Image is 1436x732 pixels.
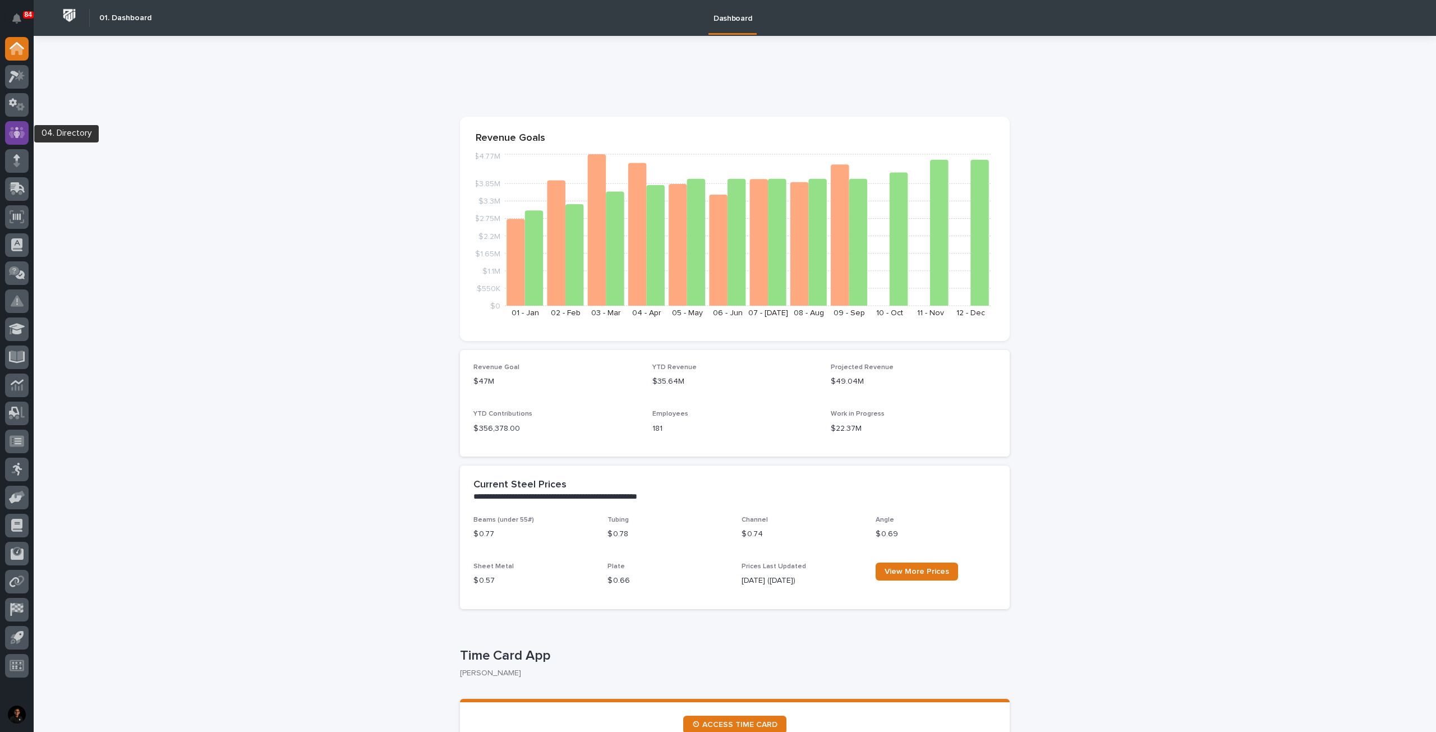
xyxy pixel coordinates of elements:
[477,284,500,292] tspan: $550K
[473,423,639,435] p: $ 356,378.00
[742,563,806,570] span: Prices Last Updated
[460,648,1005,664] p: Time Card App
[672,309,703,317] text: 05 - May
[476,132,994,145] p: Revenue Goals
[652,364,697,371] span: YTD Revenue
[607,528,728,540] p: $ 0.78
[473,517,534,523] span: Beams (under 55#)
[475,215,500,223] tspan: $2.75M
[474,180,500,188] tspan: $3.85M
[25,11,32,19] p: 84
[478,197,500,205] tspan: $3.3M
[713,309,743,317] text: 06 - Jun
[460,669,1001,678] p: [PERSON_NAME]
[5,703,29,726] button: users-avatar
[473,411,532,417] span: YTD Contributions
[831,411,885,417] span: Work in Progress
[917,309,944,317] text: 11 - Nov
[632,309,661,317] text: 04 - Apr
[473,364,519,371] span: Revenue Goal
[607,563,625,570] span: Plate
[742,528,862,540] p: $ 0.74
[831,376,996,388] p: $49.04M
[876,309,903,317] text: 10 - Oct
[551,309,581,317] text: 02 - Feb
[473,575,594,587] p: $ 0.57
[14,13,29,31] div: Notifications84
[885,568,949,576] span: View More Prices
[474,153,500,160] tspan: $4.77M
[742,517,768,523] span: Channel
[794,309,824,317] text: 08 - Aug
[473,376,639,388] p: $47M
[475,250,500,257] tspan: $1.65M
[59,5,80,26] img: Workspace Logo
[748,309,788,317] text: 07 - [DATE]
[876,528,996,540] p: $ 0.69
[473,528,594,540] p: $ 0.77
[482,267,500,275] tspan: $1.1M
[652,423,818,435] p: 181
[478,232,500,240] tspan: $2.2M
[831,423,996,435] p: $22.37M
[692,721,777,729] span: ⏲ ACCESS TIME CARD
[99,13,151,23] h2: 01. Dashboard
[876,517,894,523] span: Angle
[831,364,894,371] span: Projected Revenue
[607,517,629,523] span: Tubing
[956,309,985,317] text: 12 - Dec
[652,376,818,388] p: $35.64M
[512,309,539,317] text: 01 - Jan
[473,563,514,570] span: Sheet Metal
[490,302,500,310] tspan: $0
[591,309,621,317] text: 03 - Mar
[834,309,865,317] text: 09 - Sep
[742,575,862,587] p: [DATE] ([DATE])
[876,563,958,581] a: View More Prices
[607,575,728,587] p: $ 0.66
[652,411,688,417] span: Employees
[473,479,567,491] h2: Current Steel Prices
[5,7,29,30] button: Notifications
